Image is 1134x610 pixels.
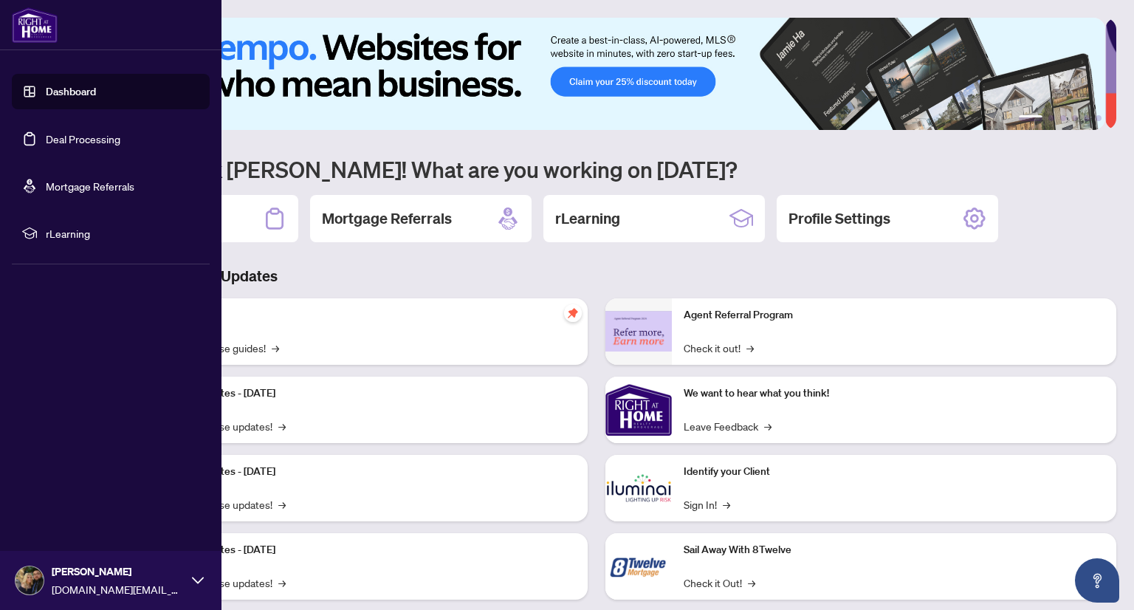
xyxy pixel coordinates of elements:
img: Slide 0 [77,18,1105,130]
p: Platform Updates - [DATE] [155,385,576,402]
h3: Brokerage & Industry Updates [77,266,1116,287]
p: Self-Help [155,307,576,323]
img: Identify your Client [605,455,672,521]
a: Leave Feedback→ [684,418,772,434]
img: Profile Icon [16,566,44,594]
button: 2 [1048,115,1054,121]
img: Sail Away With 8Twelve [605,533,672,600]
button: 3 [1060,115,1066,121]
a: Deal Processing [46,132,120,145]
p: Platform Updates - [DATE] [155,464,576,480]
p: Platform Updates - [DATE] [155,542,576,558]
a: Sign In!→ [684,496,730,513]
span: → [278,496,286,513]
img: Agent Referral Program [605,311,672,352]
button: 6 [1096,115,1102,121]
h2: Mortgage Referrals [322,208,452,229]
p: Agent Referral Program [684,307,1104,323]
button: 5 [1084,115,1090,121]
a: Check it Out!→ [684,575,755,591]
h1: Welcome back [PERSON_NAME]! What are you working on [DATE]? [77,155,1116,183]
span: → [764,418,772,434]
a: Mortgage Referrals [46,179,134,193]
span: [PERSON_NAME] [52,563,185,580]
a: Check it out!→ [684,340,754,356]
span: pushpin [564,304,582,322]
img: We want to hear what you think! [605,377,672,443]
img: logo [12,7,58,43]
span: → [272,340,279,356]
span: → [748,575,755,591]
span: → [278,418,286,434]
h2: rLearning [555,208,620,229]
p: Identify your Client [684,464,1104,480]
p: Sail Away With 8Twelve [684,542,1104,558]
button: 1 [1019,115,1042,121]
button: Open asap [1075,558,1119,603]
h2: Profile Settings [788,208,890,229]
span: → [746,340,754,356]
span: → [278,575,286,591]
span: [DOMAIN_NAME][EMAIL_ADDRESS][DOMAIN_NAME] [52,581,185,597]
span: → [723,496,730,513]
button: 4 [1072,115,1078,121]
p: We want to hear what you think! [684,385,1104,402]
a: Dashboard [46,85,96,98]
span: rLearning [46,225,199,241]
